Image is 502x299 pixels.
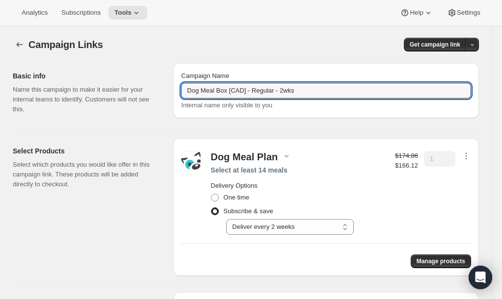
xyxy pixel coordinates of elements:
[469,266,492,289] div: Open Intercom Messenger
[13,146,158,156] h2: Select Products
[223,194,249,201] span: One time
[395,151,418,161] p: $174.86
[108,6,147,20] button: Tools
[441,6,486,20] button: Settings
[181,83,471,99] input: Example: Seasonal campaign
[181,152,201,170] img: Select at least 14 meals
[13,71,158,81] h2: Basic info
[16,6,53,20] button: Analytics
[410,41,460,49] span: Get campaign link
[211,151,278,163] div: Dog Meal Plan
[394,6,439,20] button: Help
[211,165,385,175] div: Select at least 14 meals
[61,9,101,17] span: Subscriptions
[404,38,466,51] button: Get campaign link
[22,9,48,17] span: Analytics
[457,9,480,17] span: Settings
[28,39,103,50] span: Campaign Links
[114,9,132,17] span: Tools
[411,254,471,268] button: Manage products
[55,6,106,20] button: Subscriptions
[410,9,423,17] span: Help
[395,161,418,171] div: $166.12
[223,207,273,215] span: Subscribe & save
[211,181,385,191] h2: Delivery Options
[13,160,158,189] p: Select which products you would like offer in this campaign link. These products will be added di...
[181,72,229,79] span: Campaign Name
[13,85,158,114] p: Name this campaign to make it easier for your internal teams to identify. Customers will not see ...
[181,101,272,109] span: Internal name only visible to you
[417,257,465,265] span: Manage products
